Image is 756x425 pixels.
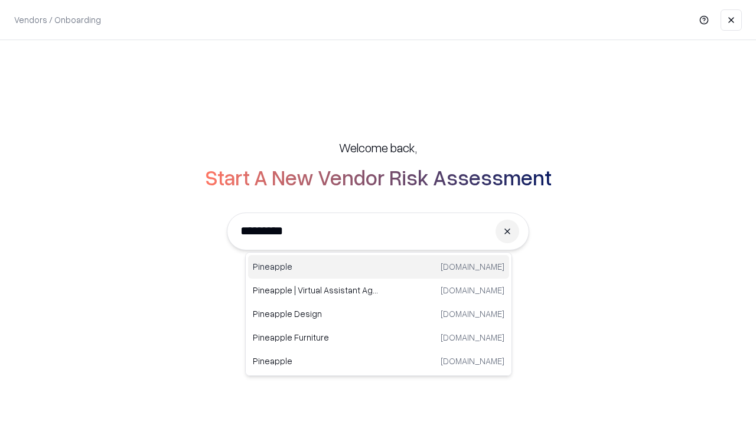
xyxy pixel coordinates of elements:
[253,308,379,320] p: Pineapple Design
[253,260,379,273] p: Pineapple
[339,139,417,156] h5: Welcome back,
[14,14,101,26] p: Vendors / Onboarding
[253,355,379,367] p: Pineapple
[441,331,504,344] p: [DOMAIN_NAME]
[245,252,512,376] div: Suggestions
[253,284,379,296] p: Pineapple | Virtual Assistant Agency
[441,260,504,273] p: [DOMAIN_NAME]
[441,284,504,296] p: [DOMAIN_NAME]
[441,355,504,367] p: [DOMAIN_NAME]
[205,165,552,189] h2: Start A New Vendor Risk Assessment
[253,331,379,344] p: Pineapple Furniture
[441,308,504,320] p: [DOMAIN_NAME]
